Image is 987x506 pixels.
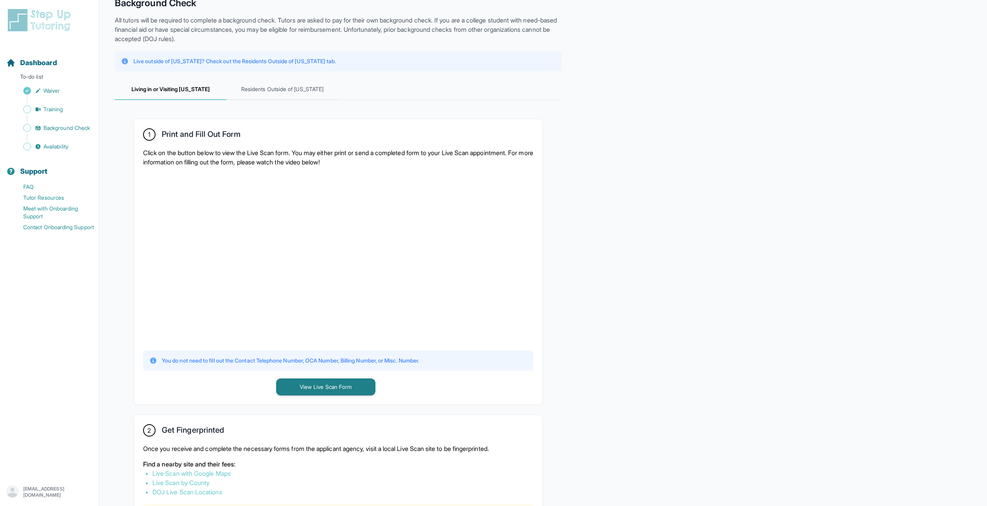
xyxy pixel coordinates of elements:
[6,8,75,33] img: logo
[43,143,68,150] span: Availability
[6,123,99,133] a: Background Check
[6,222,99,233] a: Contact Onboarding Support
[152,470,231,477] a: Live Scan with Google Maps
[115,79,562,100] nav: Tabs
[115,79,226,100] span: Living in or Visiting [US_STATE]
[3,154,96,180] button: Support
[3,73,96,84] p: To-do list
[276,383,375,390] a: View Live Scan Form
[20,57,57,68] span: Dashboard
[6,181,99,192] a: FAQ
[162,130,240,142] h2: Print and Fill Out Form
[147,426,151,435] span: 2
[6,203,99,222] a: Meet with Onboarding Support
[6,85,99,96] a: Waiver
[133,57,336,65] p: Live outside of [US_STATE]? Check out the Residents Outside of [US_STATE] tab.
[3,45,96,71] button: Dashboard
[143,444,533,453] p: Once you receive and complete the necessary forms from the applicant agency, visit a local Live S...
[148,130,150,139] span: 1
[6,57,57,68] a: Dashboard
[20,166,48,177] span: Support
[143,148,533,167] p: Click on the button below to view the Live Scan form. You may either print or send a completed fo...
[6,141,99,152] a: Availability
[152,479,209,487] a: Live Scan by County
[143,173,415,343] iframe: YouTube video player
[162,357,419,364] p: You do not need to fill out the Contact Telephone Number, OCA Number, Billing Number, or Misc. Nu...
[152,488,222,496] a: DOJ Live Scan Locations
[6,485,93,499] button: [EMAIL_ADDRESS][DOMAIN_NAME]
[6,104,99,115] a: Training
[226,79,338,100] span: Residents Outside of [US_STATE]
[115,16,562,43] p: All tutors will be required to complete a background check. Tutors are asked to pay for their own...
[43,124,90,132] span: Background Check
[276,378,375,395] button: View Live Scan Form
[43,105,63,113] span: Training
[143,459,533,469] p: Find a nearby site and their fees:
[162,425,224,438] h2: Get Fingerprinted
[23,486,93,498] p: [EMAIL_ADDRESS][DOMAIN_NAME]
[6,192,99,203] a: Tutor Resources
[43,87,60,95] span: Waiver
